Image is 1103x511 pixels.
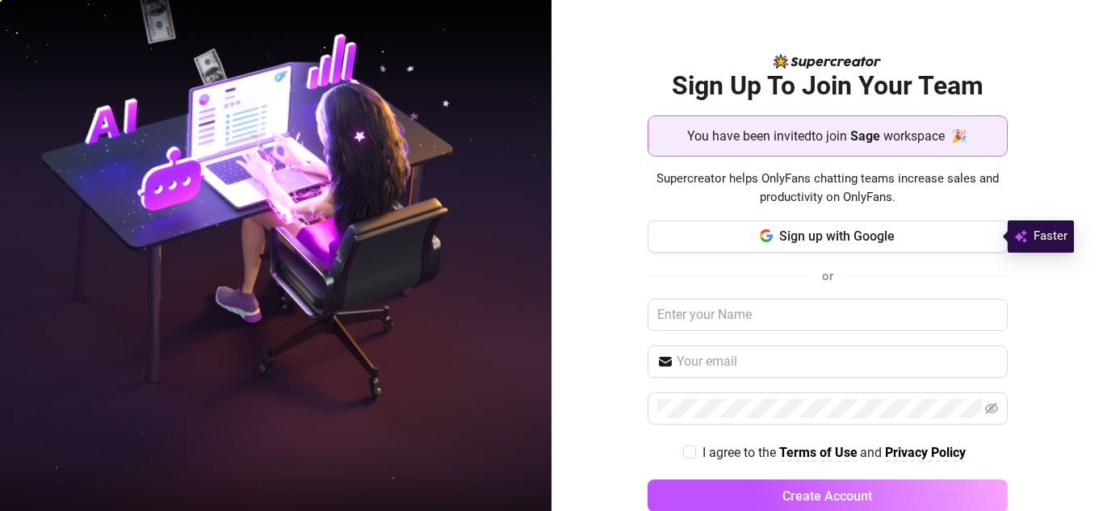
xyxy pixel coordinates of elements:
input: Your email [677,352,998,371]
span: eye-invisible [985,402,998,415]
span: Faster [1034,227,1067,246]
input: Enter your Name [648,299,1008,331]
span: You have been invited to join [687,126,847,146]
img: svg%3e [1014,227,1027,246]
span: and [860,445,885,460]
span: I agree to the [702,445,779,460]
strong: Terms of Use [779,445,858,460]
span: Create Account [782,488,872,504]
strong: Privacy Policy [885,445,966,460]
button: Sign up with Google [648,220,1008,253]
h2: Sign Up To Join Your Team [648,69,1008,103]
span: or [822,269,833,283]
span: workspace 🎉 [883,126,967,146]
span: Sign up with Google [779,228,895,244]
span: Supercreator helps OnlyFans chatting teams increase sales and productivity on OnlyFans. [648,170,1008,207]
img: logo-BBDzfeDw.svg [774,54,881,69]
strong: Sage [850,128,880,144]
a: Privacy Policy [885,445,966,462]
a: Terms of Use [779,445,858,462]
